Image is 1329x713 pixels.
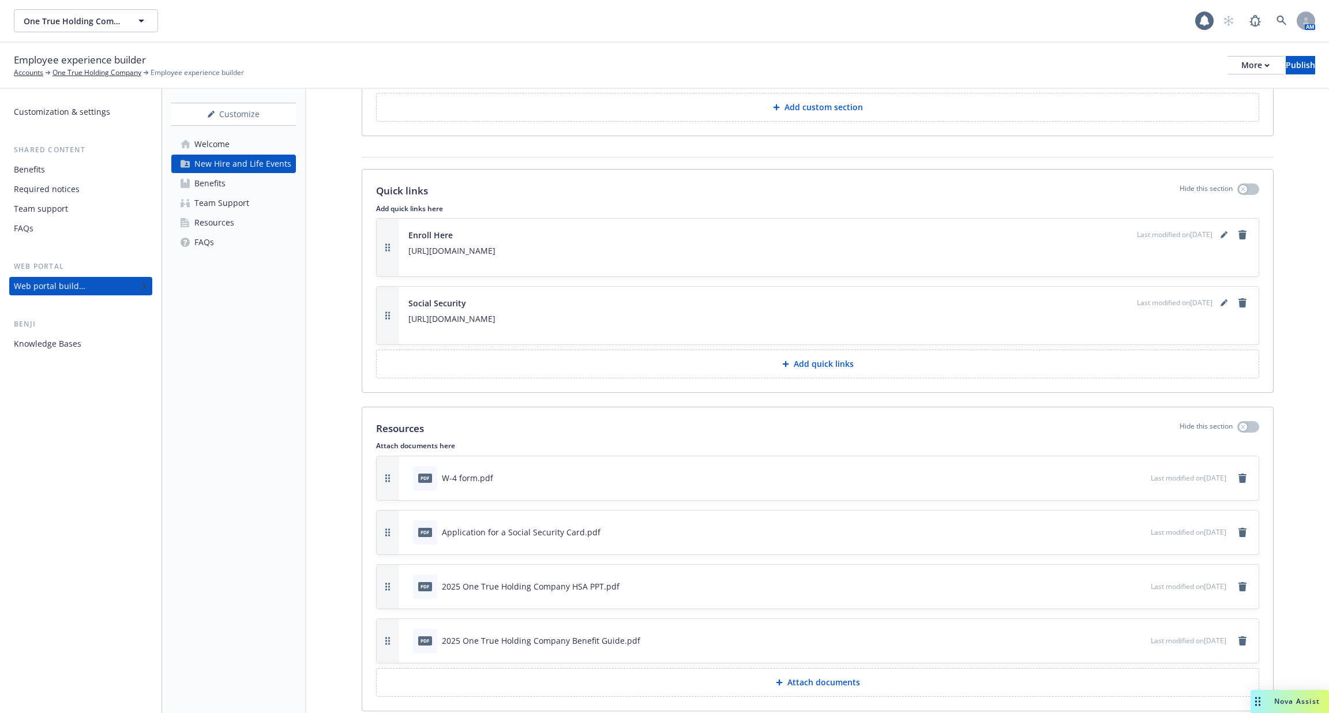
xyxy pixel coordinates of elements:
[376,204,1259,213] p: Add quick links here
[1244,9,1267,32] a: Report a Bug
[194,194,249,212] div: Team Support
[9,261,152,272] div: Web portal
[9,335,152,353] a: Knowledge Bases
[1270,9,1293,32] a: Search
[1117,472,1127,484] button: download file
[171,213,296,232] a: Resources
[14,200,68,218] div: Team support
[1117,526,1127,538] button: download file
[1137,298,1212,308] span: Last modified on [DATE]
[1274,696,1320,706] span: Nova Assist
[1251,690,1329,713] button: Nova Assist
[442,580,620,592] div: 2025 One True Holding Company HSA PPT.pdf
[376,668,1259,697] button: Attach documents
[418,636,432,645] span: pdf
[408,244,1249,258] p: [URL][DOMAIN_NAME]
[1137,230,1212,240] span: Last modified on [DATE]
[376,421,424,436] p: Resources
[14,219,33,238] div: FAQs
[52,67,141,78] a: One True Holding Company
[9,277,152,295] a: Web portal builder
[1136,472,1146,484] button: preview file
[194,155,291,173] div: New Hire and Life Events
[9,200,152,218] a: Team support
[14,9,158,32] button: One True Holding Company
[418,474,432,482] span: pdf
[408,297,466,309] span: Social Security
[9,144,152,156] div: Shared content
[1286,57,1315,74] div: Publish
[784,102,863,113] p: Add custom section
[1236,228,1249,242] a: remove
[1117,580,1127,592] button: download file
[1136,526,1146,538] button: preview file
[787,677,860,688] p: Attach documents
[1180,421,1233,436] p: Hide this section
[1180,183,1233,198] p: Hide this section
[14,335,81,353] div: Knowledge Bases
[1227,56,1283,74] button: More
[1286,56,1315,74] button: Publish
[1236,634,1249,648] a: remove
[1251,690,1265,713] div: Drag to move
[442,526,600,538] div: Application for a Social Security Card.pdf
[9,103,152,121] a: Customization & settings
[9,180,152,198] a: Required notices
[408,312,1249,326] p: [URL][DOMAIN_NAME]
[408,229,453,241] span: Enroll Here
[171,233,296,252] a: FAQs
[171,194,296,212] a: Team Support
[171,103,296,126] button: Customize
[1236,471,1249,485] a: remove
[171,155,296,173] a: New Hire and Life Events
[171,135,296,153] a: Welcome
[14,160,45,179] div: Benefits
[1151,473,1226,483] span: Last modified on [DATE]
[1117,635,1127,647] button: download file
[1217,228,1231,242] a: editPencil
[1217,9,1240,32] a: Start snowing
[1151,527,1226,537] span: Last modified on [DATE]
[376,93,1259,122] button: Add custom section
[1236,296,1249,310] a: remove
[1217,296,1231,310] a: editPencil
[442,472,493,484] div: W-4 form.pdf
[1236,526,1249,539] a: remove
[171,174,296,193] a: Benefits
[14,52,146,67] span: Employee experience builder
[1151,581,1226,591] span: Last modified on [DATE]
[194,213,234,232] div: Resources
[418,582,432,591] span: pdf
[376,441,1259,451] p: Attach documents here
[376,350,1259,378] button: Add quick links
[794,358,854,370] p: Add quick links
[14,103,110,121] div: Customization & settings
[14,277,85,295] div: Web portal builder
[376,183,428,198] p: Quick links
[151,67,244,78] span: Employee experience builder
[171,103,296,125] div: Customize
[1151,636,1226,646] span: Last modified on [DATE]
[1136,635,1146,647] button: preview file
[1136,580,1146,592] button: preview file
[14,180,80,198] div: Required notices
[9,219,152,238] a: FAQs
[1241,57,1270,74] div: More
[194,174,226,193] div: Benefits
[194,135,230,153] div: Welcome
[442,635,640,647] div: 2025 One True Holding Company Benefit Guide.pdf
[1236,580,1249,594] a: remove
[14,67,43,78] a: Accounts
[9,160,152,179] a: Benefits
[9,318,152,330] div: Benji
[194,233,214,252] div: FAQs
[24,15,123,27] span: One True Holding Company
[418,528,432,536] span: pdf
